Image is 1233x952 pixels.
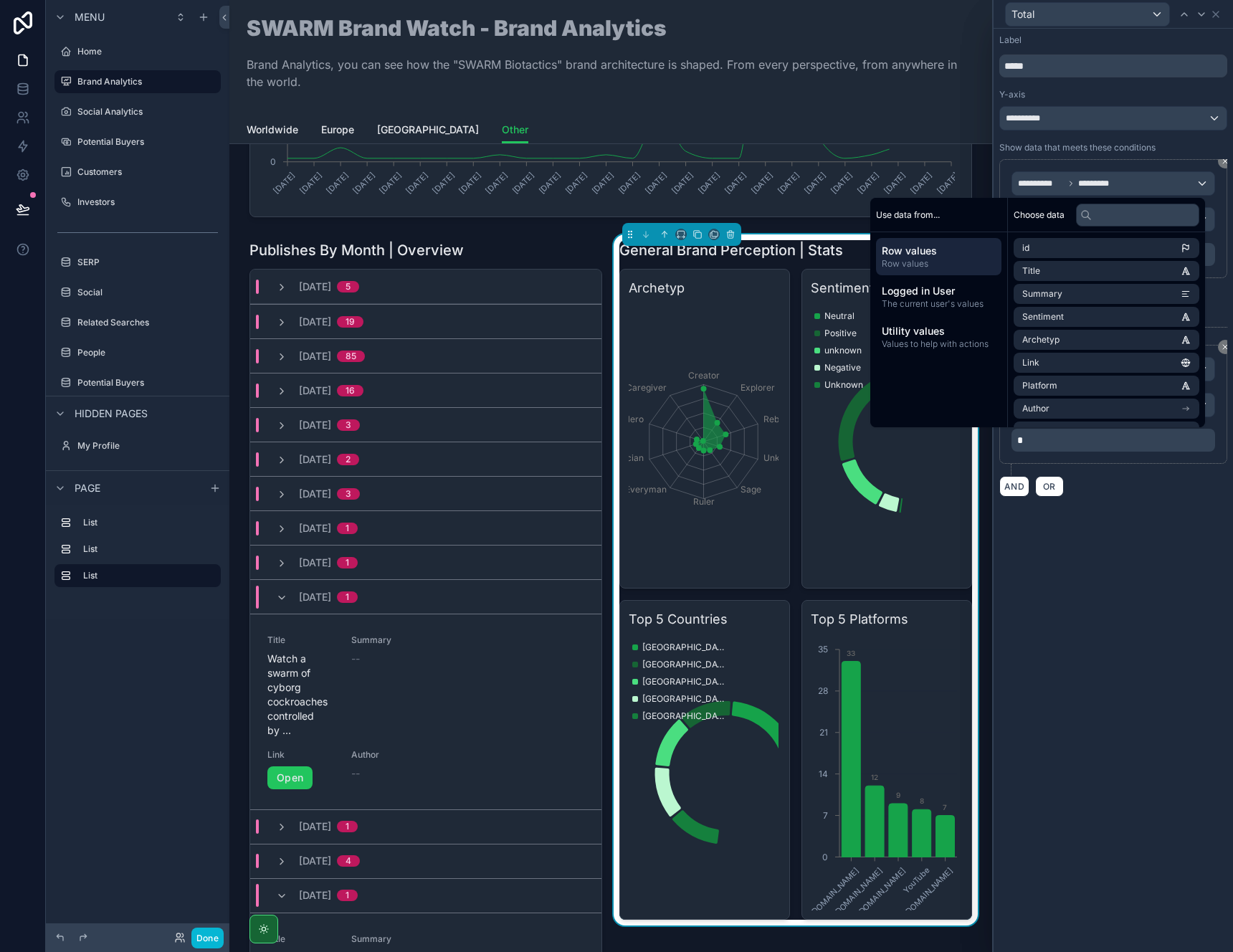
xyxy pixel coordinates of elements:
[688,370,720,381] tspan: Creator
[824,345,862,356] span: unknown
[629,635,781,910] div: chart
[502,123,528,137] span: Other
[882,338,996,350] span: Values to help with actions
[299,452,331,467] span: [DATE]
[321,123,354,137] span: Europe
[625,484,667,495] tspan: Everyman
[346,488,351,500] div: 3
[824,362,861,373] span: Negative
[824,328,857,339] span: Positive
[247,17,975,39] h1: SWARM Brand Watch - Brand Analytics
[346,557,349,568] div: 1
[346,419,351,431] div: 3
[943,803,947,811] text: 7
[882,244,996,258] span: Row values
[808,865,861,918] text: [DOMAIN_NAME]
[346,351,356,362] div: 85
[1014,209,1065,221] span: Choose data
[247,117,298,146] a: Worldwide
[75,406,148,421] span: Hidden pages
[823,810,828,821] tspan: 7
[77,317,218,328] label: Related Searches
[54,100,221,123] a: Social Analytics
[763,452,802,463] tspan: Unknown
[83,517,215,528] label: List
[902,865,955,918] text: [DOMAIN_NAME]
[642,710,728,722] span: [GEOGRAPHIC_DATA]
[77,196,218,208] label: Investors
[77,136,218,148] label: Potential Buyers
[811,635,963,910] div: chart
[1005,2,1170,27] button: Total
[299,556,331,570] span: [DATE]
[882,324,996,338] span: Utility values
[299,888,331,903] span: [DATE]
[999,34,1022,46] label: Label
[77,106,218,118] label: Social Analytics
[54,281,221,304] a: Social
[619,240,843,260] h1: General Brand Perception | Stats
[54,40,221,63] a: Home
[346,316,355,328] div: 19
[299,854,331,868] span: [DATE]
[54,434,221,457] a: My Profile
[77,287,218,298] label: Social
[882,298,996,310] span: The current user's values
[46,505,229,601] div: scrollable content
[77,166,218,178] label: Customers
[920,796,924,805] text: 8
[642,642,728,653] span: [GEOGRAPHIC_DATA]
[346,454,351,465] div: 2
[299,280,331,294] span: [DATE]
[77,377,218,389] label: Potential Buyers
[763,414,786,424] tspan: Rebel
[741,382,775,393] tspan: Explorer
[346,855,351,867] div: 4
[693,496,715,507] tspan: Ruler
[83,570,209,581] label: List
[377,117,479,146] a: [GEOGRAPHIC_DATA]
[346,523,349,534] div: 1
[999,476,1029,497] button: AND
[77,440,218,452] label: My Profile
[247,123,298,137] span: Worldwide
[999,89,1025,100] label: Y-axis
[502,117,528,144] a: Other
[624,414,644,424] tspan: Hero
[377,123,479,137] span: [GEOGRAPHIC_DATA]
[299,384,331,398] span: [DATE]
[824,310,854,322] span: Neutral
[77,257,218,268] label: SERP
[54,191,221,214] a: Investors
[642,676,728,687] span: [GEOGRAPHIC_DATA]
[870,232,1007,361] div: scrollable content
[346,591,349,603] div: 1
[896,791,900,799] text: 9
[299,487,331,501] span: [DATE]
[629,609,781,629] h3: Top 5 Countries
[299,349,331,363] span: [DATE]
[83,543,215,555] label: List
[741,484,761,495] tspan: Sage
[54,251,221,274] a: SERP
[999,142,1156,153] label: Show data that meets these conditions
[54,70,221,93] a: Brand Analytics
[1035,476,1064,497] button: OR
[346,890,349,901] div: 1
[321,117,354,146] a: Europe
[642,693,728,705] span: [GEOGRAPHIC_DATA]
[871,773,878,781] text: 12
[346,281,351,292] div: 5
[818,685,828,696] tspan: 28
[77,347,218,358] label: People
[642,659,728,670] span: [GEOGRAPHIC_DATA]
[847,649,855,657] text: 33
[626,382,667,393] tspan: Caregiver
[882,284,996,298] span: Logged in User
[819,727,828,738] tspan: 21
[854,865,908,918] text: [DOMAIN_NAME]
[75,481,100,495] span: Page
[299,590,331,604] span: [DATE]
[54,371,221,394] a: Potential Buyers
[824,379,863,391] span: Unknown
